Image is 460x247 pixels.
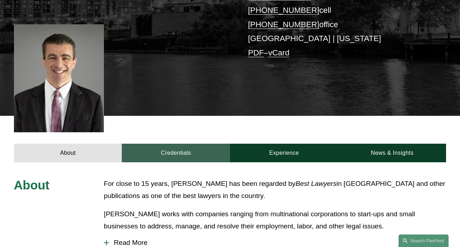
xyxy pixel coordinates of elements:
a: [PHONE_NUMBER] [248,6,319,15]
span: About [14,178,50,192]
p: For close to 15 years, [PERSON_NAME] has been regarded by in [GEOGRAPHIC_DATA] and other publicat... [104,178,446,202]
a: News & Insights [338,144,446,162]
p: [PERSON_NAME] works with companies ranging from multinational corporations to start-ups and small... [104,208,446,233]
a: PDF [248,48,264,57]
span: Read More [109,239,446,247]
a: [PHONE_NUMBER] [248,20,319,29]
a: Credentials [122,144,230,162]
a: Search this site [399,234,449,247]
a: Experience [230,144,338,162]
em: Best Lawyers [295,180,336,187]
a: vCard [268,48,289,57]
a: About [14,144,122,162]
